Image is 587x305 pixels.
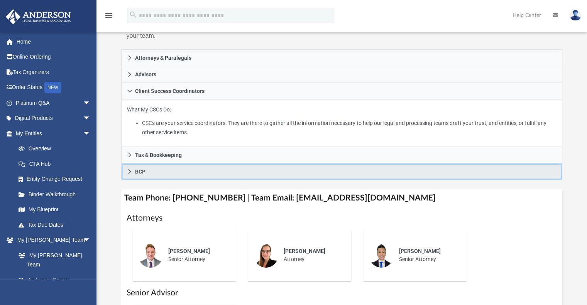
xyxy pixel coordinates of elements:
[121,83,563,99] a: Client Success Coordinators
[5,34,102,49] a: Home
[135,152,182,158] span: Tax & Bookkeeping
[369,243,394,268] img: thumbnail
[11,202,98,217] a: My Blueprint
[5,111,102,126] a: Digital Productsarrow_drop_down
[168,248,210,254] span: [PERSON_NAME]
[135,169,145,174] span: BCP
[83,233,98,248] span: arrow_drop_down
[142,118,557,137] li: CSCs are your service coordinators. They are there to gather all the information necessary to hel...
[278,242,346,269] div: Attorney
[127,212,557,224] h1: Attorneys
[163,242,230,269] div: Senior Attorney
[44,82,61,93] div: NEW
[83,111,98,126] span: arrow_drop_down
[121,189,563,207] h4: Team Phone: [PHONE_NUMBER] | Team Email: [EMAIL_ADDRESS][DOMAIN_NAME]
[11,248,95,272] a: My [PERSON_NAME] Team
[127,287,557,298] h1: Senior Advisor
[121,163,563,180] a: BCP
[104,15,113,20] a: menu
[129,10,137,19] i: search
[5,49,102,65] a: Online Ordering
[5,95,102,111] a: Platinum Q&Aarrow_drop_down
[5,126,102,141] a: My Entitiesarrow_drop_down
[394,242,461,269] div: Senior Attorney
[104,11,113,20] i: menu
[135,55,191,61] span: Attorneys & Paralegals
[284,248,325,254] span: [PERSON_NAME]
[127,105,557,137] p: What My CSCs Do:
[11,172,102,187] a: Entity Change Request
[135,88,205,94] span: Client Success Coordinators
[5,233,98,248] a: My [PERSON_NAME] Teamarrow_drop_down
[5,80,102,96] a: Order StatusNEW
[5,64,102,80] a: Tax Organizers
[11,156,102,172] a: CTA Hub
[135,72,156,77] span: Advisors
[11,187,102,202] a: Binder Walkthrough
[254,243,278,268] img: thumbnail
[83,95,98,111] span: arrow_drop_down
[121,99,563,147] div: Client Success Coordinators
[570,10,581,21] img: User Pic
[121,66,563,83] a: Advisors
[83,126,98,142] span: arrow_drop_down
[121,147,563,163] a: Tax & Bookkeeping
[3,9,73,24] img: Anderson Advisors Platinum Portal
[11,272,98,288] a: Anderson System
[138,243,163,268] img: thumbnail
[11,217,102,233] a: Tax Due Dates
[121,49,563,66] a: Attorneys & Paralegals
[11,141,102,157] a: Overview
[399,248,441,254] span: [PERSON_NAME]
